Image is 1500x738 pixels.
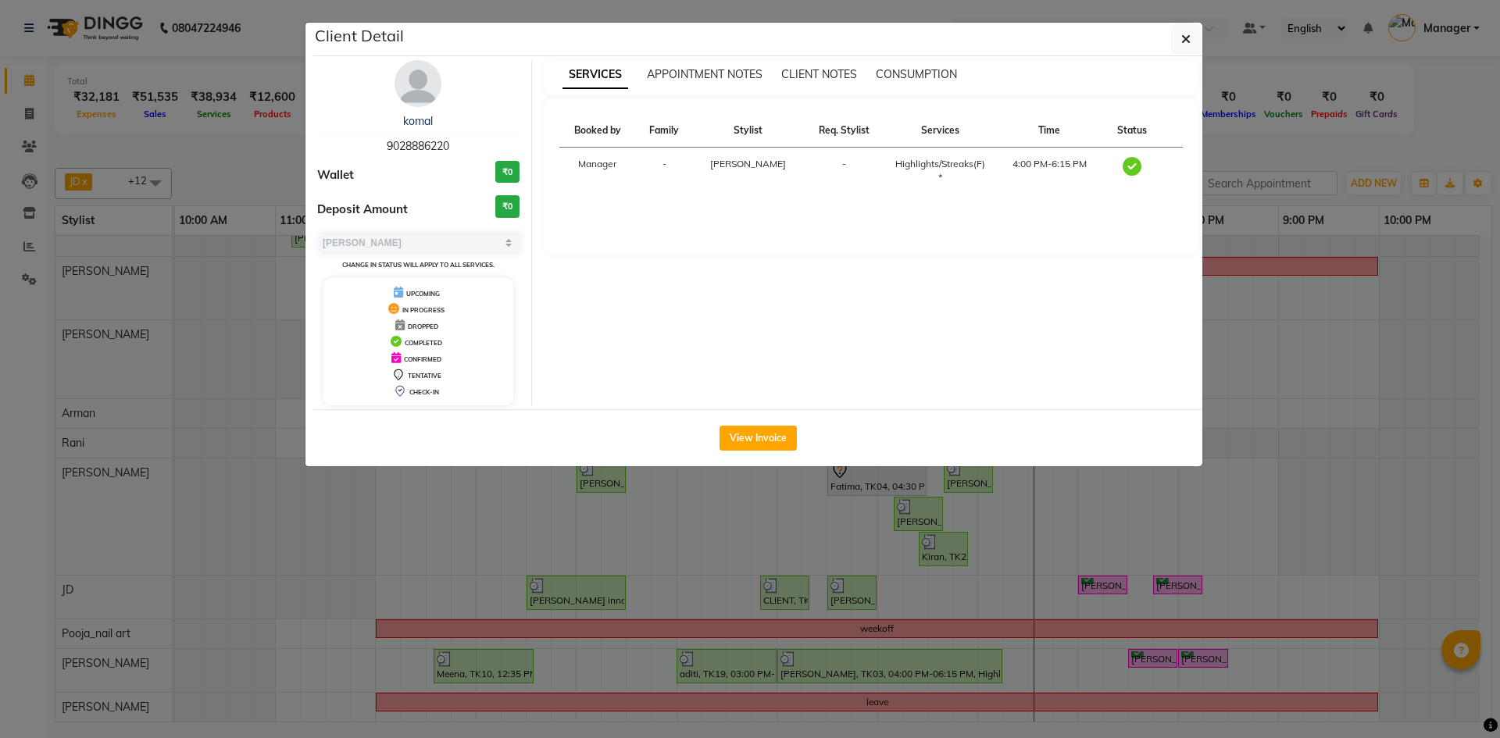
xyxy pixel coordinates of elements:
small: Change in status will apply to all services. [342,261,495,269]
img: avatar [395,60,441,107]
th: Req. Stylist [804,114,885,148]
th: Stylist [693,114,804,148]
span: DROPPED [408,323,438,330]
a: komal [403,114,433,128]
h3: ₹0 [495,161,520,184]
th: Booked by [559,114,636,148]
span: CLIENT NOTES [781,67,857,81]
td: - [636,148,693,195]
span: CONFIRMED [404,355,441,363]
span: IN PROGRESS [402,306,445,314]
span: Deposit Amount [317,201,408,219]
th: Family [636,114,693,148]
div: Highlights/Streaks(F)* [895,157,986,185]
span: TENTATIVE [408,372,441,380]
button: View Invoice [720,426,797,451]
span: Wallet [317,166,354,184]
th: Services [885,114,995,148]
th: Time [995,114,1105,148]
h5: Client Detail [315,24,404,48]
span: 9028886220 [387,139,449,153]
td: Manager [559,148,636,195]
h3: ₹0 [495,195,520,218]
td: - [804,148,885,195]
span: [PERSON_NAME] [710,158,786,169]
td: 4:00 PM-6:15 PM [995,148,1105,195]
span: CHECK-IN [409,388,439,396]
span: SERVICES [562,61,628,89]
span: APPOINTMENT NOTES [647,67,762,81]
span: UPCOMING [406,290,440,298]
th: Status [1104,114,1161,148]
span: COMPLETED [405,339,442,347]
span: CONSUMPTION [876,67,957,81]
